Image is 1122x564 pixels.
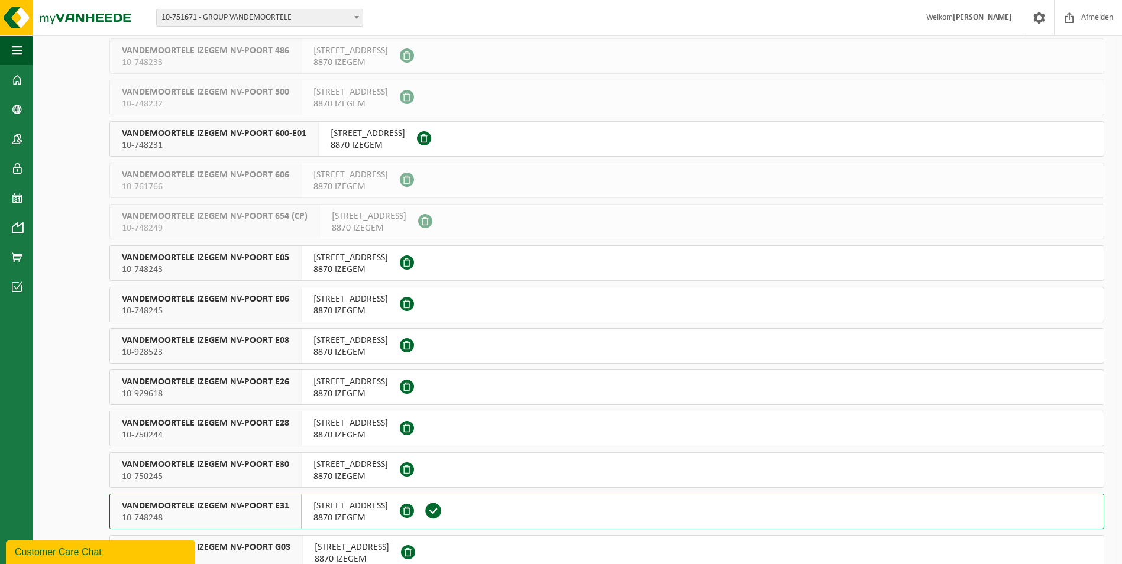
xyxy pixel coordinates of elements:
span: 10-748249 [122,222,308,234]
span: [STREET_ADDRESS] [331,128,405,140]
button: VANDEMOORTELE IZEGEM NV-POORT E30 10-750245 [STREET_ADDRESS]8870 IZEGEM [109,452,1104,488]
span: [STREET_ADDRESS] [313,500,388,512]
span: VANDEMOORTELE IZEGEM NV-POORT E08 [122,335,289,346]
span: 8870 IZEGEM [313,388,388,400]
span: VANDEMOORTELE IZEGEM NV-POORT E26 [122,376,289,388]
span: [STREET_ADDRESS] [313,252,388,264]
span: VANDEMOORTELE IZEGEM NV-POORT 654 (CP) [122,210,308,222]
button: VANDEMOORTELE IZEGEM NV-POORT E05 10-748243 [STREET_ADDRESS]8870 IZEGEM [109,245,1104,281]
button: VANDEMOORTELE IZEGEM NV-POORT 600-E01 10-748231 [STREET_ADDRESS]8870 IZEGEM [109,121,1104,157]
span: [STREET_ADDRESS] [313,459,388,471]
span: [STREET_ADDRESS] [315,542,389,553]
span: 8870 IZEGEM [313,512,388,524]
span: [STREET_ADDRESS] [332,210,406,222]
span: VANDEMOORTELE IZEGEM NV-POORT E06 [122,293,289,305]
span: VANDEMOORTELE IZEGEM NV-POORT 606 [122,169,289,181]
span: 10-748231 [122,140,306,151]
span: VANDEMOORTELE IZEGEM NV-POORT 500 [122,86,289,98]
span: 8870 IZEGEM [313,57,388,69]
span: 10-929618 [122,388,289,400]
strong: [PERSON_NAME] [953,13,1012,22]
span: 10-748248 [122,512,289,524]
span: VANDEMOORTELE IZEGEM NV-POORT E31 [122,500,289,512]
span: 8870 IZEGEM [313,429,388,441]
span: 10-761766 [122,181,289,193]
span: 10-751671 - GROUP VANDEMOORTELE [157,9,363,26]
span: [STREET_ADDRESS] [313,376,388,388]
span: [STREET_ADDRESS] [313,86,388,98]
span: 10-750245 [122,471,289,482]
button: VANDEMOORTELE IZEGEM NV-POORT E08 10-928523 [STREET_ADDRESS]8870 IZEGEM [109,328,1104,364]
span: 10-748232 [122,98,289,110]
span: 8870 IZEGEM [331,140,405,151]
span: VANDEMOORTELE IZEGEM NV-POORT 486 [122,45,289,57]
iframe: chat widget [6,538,198,564]
span: 8870 IZEGEM [313,181,388,193]
span: 8870 IZEGEM [332,222,406,234]
span: [STREET_ADDRESS] [313,417,388,429]
span: 10-751671 - GROUP VANDEMOORTELE [156,9,363,27]
span: 10-748233 [122,57,289,69]
span: VANDEMOORTELE IZEGEM NV-POORT E05 [122,252,289,264]
span: 8870 IZEGEM [313,471,388,482]
span: 10-928523 [122,346,289,358]
span: 10-748243 [122,264,289,275]
span: 8870 IZEGEM [313,264,388,275]
span: 8870 IZEGEM [313,98,388,110]
span: 8870 IZEGEM [313,305,388,317]
span: 8870 IZEGEM [313,346,388,358]
span: [STREET_ADDRESS] [313,293,388,305]
span: VANDEMOORTELE IZEGEM NV-POORT G03 [122,542,290,553]
span: VANDEMOORTELE IZEGEM NV-POORT 600-E01 [122,128,306,140]
button: VANDEMOORTELE IZEGEM NV-POORT E28 10-750244 [STREET_ADDRESS]8870 IZEGEM [109,411,1104,446]
span: 10-748245 [122,305,289,317]
span: VANDEMOORTELE IZEGEM NV-POORT E30 [122,459,289,471]
span: [STREET_ADDRESS] [313,335,388,346]
button: VANDEMOORTELE IZEGEM NV-POORT E26 10-929618 [STREET_ADDRESS]8870 IZEGEM [109,369,1104,405]
span: [STREET_ADDRESS] [313,169,388,181]
span: [STREET_ADDRESS] [313,45,388,57]
span: VANDEMOORTELE IZEGEM NV-POORT E28 [122,417,289,429]
button: VANDEMOORTELE IZEGEM NV-POORT E31 10-748248 [STREET_ADDRESS]8870 IZEGEM [109,494,1104,529]
button: VANDEMOORTELE IZEGEM NV-POORT E06 10-748245 [STREET_ADDRESS]8870 IZEGEM [109,287,1104,322]
span: 10-750244 [122,429,289,441]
